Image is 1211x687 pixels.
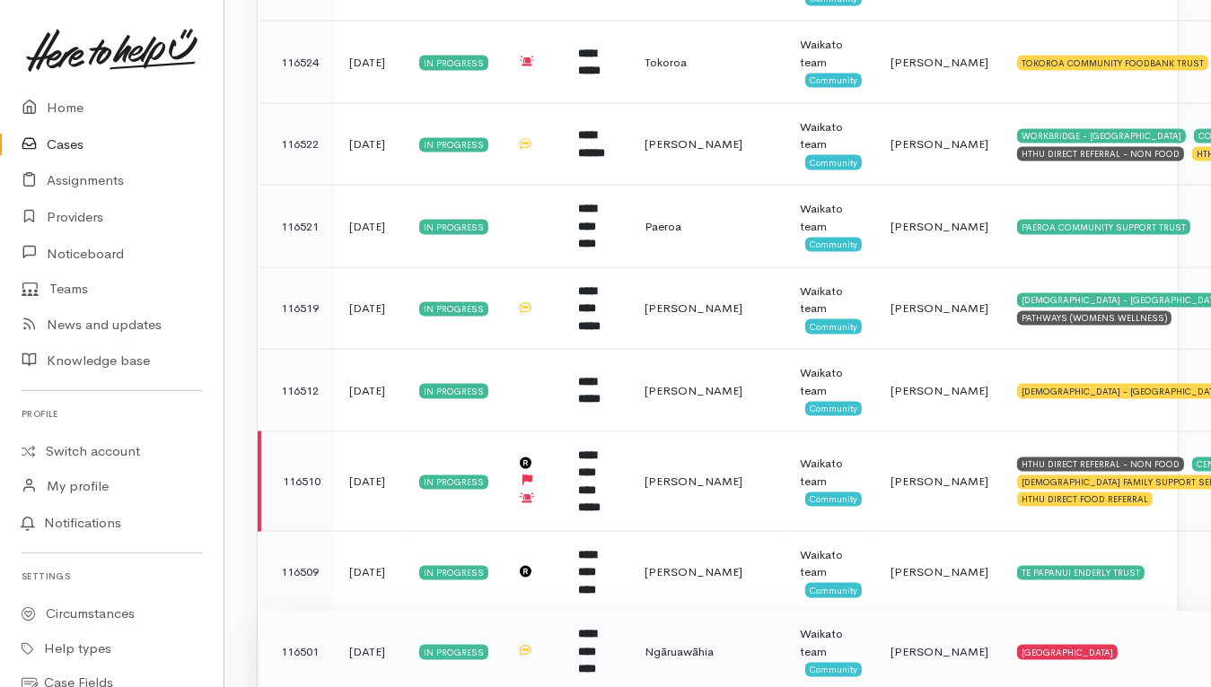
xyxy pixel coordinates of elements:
[335,431,405,531] td: [DATE]
[335,531,405,613] td: [DATE]
[891,300,988,316] span: [PERSON_NAME]
[805,238,862,252] span: Community
[259,186,335,268] td: 116521
[22,402,202,426] h6: Profile
[891,564,988,579] span: [PERSON_NAME]
[891,644,988,659] span: [PERSON_NAME]
[805,319,862,334] span: Community
[1017,457,1184,472] div: HTHU DIRECT REFERRAL - NON FOOD
[335,350,405,432] td: [DATE]
[22,564,202,588] h6: Settings
[800,36,862,71] div: Waikato team
[891,219,988,234] span: [PERSON_NAME]
[259,350,335,432] td: 116512
[800,546,862,581] div: Waikato team
[419,384,488,398] div: In progress
[419,475,488,490] div: In progress
[800,283,862,317] div: Waikato team
[335,103,405,186] td: [DATE]
[259,103,335,186] td: 116522
[805,402,862,416] span: Community
[259,531,335,613] td: 116509
[645,55,687,70] span: Tokoroa
[1017,220,1190,234] div: PAEROA COMMUNITY SUPPORT TRUST
[645,474,742,489] span: [PERSON_NAME]
[259,22,335,104] td: 116524
[1017,566,1145,580] div: TE PAPANUI ENDERLY TRUST
[335,267,405,350] td: [DATE]
[419,56,488,70] div: In progress
[891,474,988,489] span: [PERSON_NAME]
[891,136,988,152] span: [PERSON_NAME]
[645,300,742,316] span: [PERSON_NAME]
[805,74,862,88] span: Community
[645,219,681,234] span: Paeroa
[335,186,405,268] td: [DATE]
[645,564,742,579] span: [PERSON_NAME]
[645,383,742,398] span: [PERSON_NAME]
[1017,311,1172,326] div: PATHWAYS (WOMENS WELLNESS)
[1017,645,1118,659] div: [GEOGRAPHIC_DATA]
[800,455,862,490] div: Waikato team
[805,492,862,507] span: Community
[335,22,405,104] td: [DATE]
[259,267,335,350] td: 116519
[800,200,862,235] div: Waikato team
[1017,147,1184,161] div: HTHU DIRECT REFERRAL - NON FOOD
[645,644,714,659] span: Ngāruawāhia
[800,118,862,153] div: Waikato team
[645,136,742,152] span: [PERSON_NAME]
[805,155,862,170] span: Community
[805,663,862,677] span: Community
[419,138,488,152] div: In progress
[419,302,488,317] div: In progress
[805,583,862,597] span: Community
[1017,492,1153,507] div: HTHU DIRECT FOOD REFERRAL
[800,364,862,399] div: Waikato team
[259,431,335,531] td: 116510
[1017,129,1186,143] div: WORKBRIDGE - [GEOGRAPHIC_DATA]
[800,625,862,660] div: Waikato team
[419,566,488,580] div: In progress
[891,55,988,70] span: [PERSON_NAME]
[419,645,488,659] div: In progress
[419,220,488,234] div: In progress
[891,383,988,398] span: [PERSON_NAME]
[1017,56,1208,70] div: TOKOROA COMMUNITY FOODBANK TRUST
